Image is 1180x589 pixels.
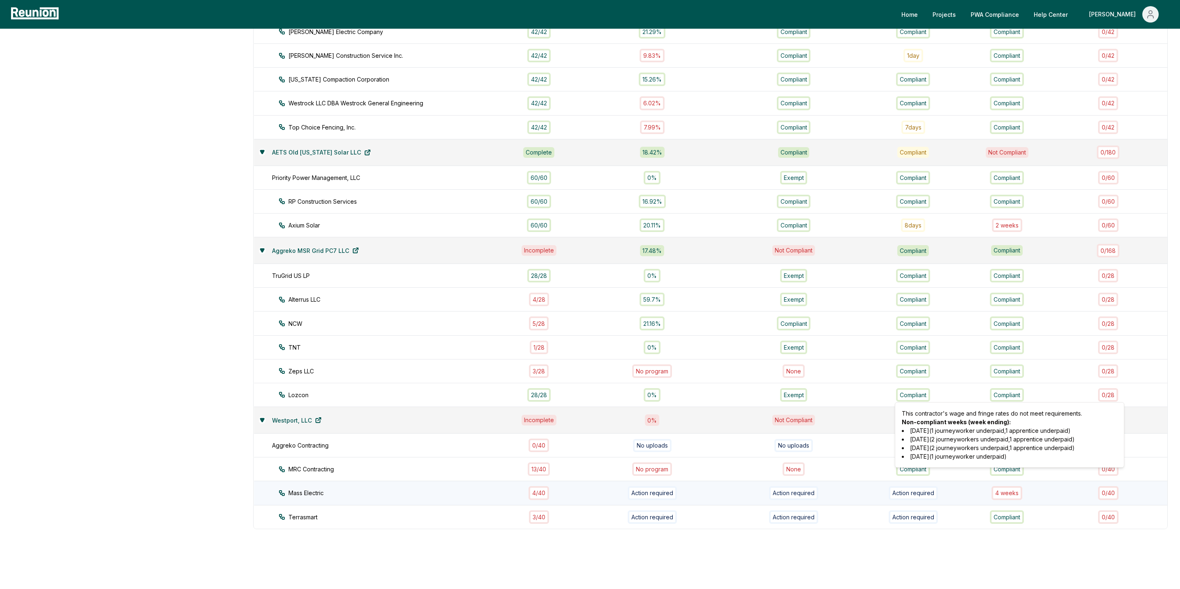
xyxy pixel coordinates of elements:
div: 60 / 60 [527,195,551,208]
div: 0 / 42 [1098,96,1118,110]
div: 4 / 28 [529,293,549,306]
div: 18.42 % [640,147,665,158]
li: [DATE] ( 1 journeyworker underpaid , 1 apprentice underpaid ) [902,426,1082,435]
div: 20.11% [640,218,665,232]
div: Aggreko Contracting [272,441,508,450]
div: 0 / 42 [1098,73,1118,86]
div: Terrasmart [279,513,514,521]
div: 0% [644,388,660,402]
button: [PERSON_NAME] [1082,6,1165,23]
li: [DATE] ( 2 journeyworker s underpaid , 1 apprentice underpaid ) [902,443,1082,452]
div: 0 / 40 [1098,510,1119,524]
div: Compliant [777,121,811,134]
div: Compliant [777,195,811,208]
div: Not Compliant [986,147,1028,158]
div: 42 / 42 [527,25,551,39]
div: 42 / 42 [527,96,551,110]
div: 28 / 28 [527,269,551,282]
div: 9.83% [640,49,665,62]
div: 42 / 42 [527,49,551,62]
div: 0 / 42 [1098,121,1118,134]
div: 13 / 40 [528,462,550,476]
div: RP Construction Services [279,197,514,206]
div: Compliant [990,462,1024,476]
div: Compliant [990,25,1024,39]
div: 0 / 28 [1098,316,1118,330]
div: Compliant [896,364,930,378]
div: Compliant [896,73,930,86]
div: Compliant [777,96,811,110]
div: Compliant [896,171,930,184]
div: Action required [769,510,818,524]
div: Westrock LLC DBA Westrock General Engineering [279,99,514,107]
div: Compliant [896,269,930,282]
div: Compliant [777,49,811,62]
div: 8 day s [901,218,925,232]
div: 3 / 40 [529,510,549,524]
div: Action required [889,510,938,524]
div: 0 / 28 [1098,388,1118,402]
div: Compliant [896,195,930,208]
div: Action required [628,510,677,524]
div: NCW [279,319,514,328]
div: Not Compliant [772,245,815,256]
div: 28 / 28 [527,388,551,402]
div: 21.16% [640,316,665,330]
div: Compliant [896,96,930,110]
div: Action required [769,486,818,500]
p: Non-compliant weeks (week ending): [902,418,1082,426]
div: 60 / 60 [527,218,551,232]
div: Compliant [896,316,930,330]
div: Exempt [780,269,808,282]
div: Compliant [990,341,1024,354]
div: Compliant [990,96,1024,110]
div: Incomplete [522,245,556,256]
div: Compliant [990,73,1024,86]
div: No program [632,364,672,378]
a: AETS Old [US_STATE] Solar LLC [265,144,377,161]
div: Compliant [896,293,930,306]
div: 0 / 28 [1098,293,1118,306]
div: 0 / 28 [1098,269,1118,282]
div: [PERSON_NAME] Construction Service Inc. [279,51,514,60]
div: Not Compliant [772,415,815,425]
div: Compliant [990,195,1024,208]
div: 16.92% [639,195,666,208]
div: MRC Contracting [279,465,514,473]
div: Compliant [990,269,1024,282]
div: 0 / 40 [1098,462,1119,476]
p: This contractor's wage and fringe rates do not meet requirements. [902,409,1082,418]
div: 0 / 60 [1098,195,1119,208]
div: Compliant [990,49,1024,62]
div: Compliant [896,388,930,402]
div: 0% [644,269,660,282]
div: 3 / 28 [529,364,549,378]
div: 0 / 42 [1098,25,1118,39]
div: 21.29% [639,25,665,39]
div: 0 / 28 [1098,364,1118,378]
div: 1 / 28 [530,341,548,354]
div: [US_STATE] Compaction Corporation [279,75,514,84]
div: 0 / 60 [1098,171,1119,184]
div: Compliant [896,341,930,354]
div: 17.48 % [640,245,664,256]
div: Compliant [777,218,811,232]
div: Compliant [990,171,1024,184]
div: 15.26% [639,73,665,86]
div: 0 / 28 [1098,341,1118,354]
div: Alterrus LLC [279,295,514,304]
div: Compliant [778,147,810,158]
div: Lozcon [279,391,514,399]
div: Exempt [780,341,808,354]
div: [PERSON_NAME] [1089,6,1139,23]
div: 0 % [645,414,659,425]
div: Compliant [990,388,1024,402]
div: 1 day [903,49,923,62]
div: 7.99% [640,121,665,134]
div: 4 / 40 [529,486,549,500]
div: Exempt [780,171,808,184]
div: 2 week s [992,218,1022,232]
div: 59.7% [640,293,665,306]
div: 7 day s [901,121,925,134]
div: None [783,364,805,378]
